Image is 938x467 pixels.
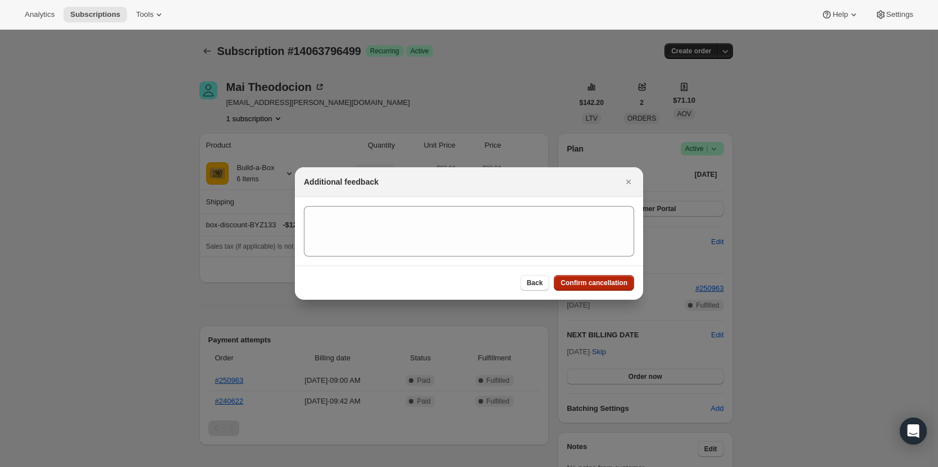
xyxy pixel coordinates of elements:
button: Close [621,174,636,190]
span: Confirm cancellation [561,278,627,287]
button: Confirm cancellation [554,275,634,291]
div: Open Intercom Messenger [900,418,927,445]
button: Tools [129,7,171,22]
span: Back [527,278,543,287]
button: Analytics [18,7,61,22]
span: Tools [136,10,153,19]
span: Settings [886,10,913,19]
button: Back [520,275,550,291]
span: Help [832,10,848,19]
span: Subscriptions [70,10,120,19]
h2: Additional feedback [304,176,379,187]
button: Subscriptions [63,7,127,22]
span: Analytics [25,10,54,19]
button: Settings [868,7,920,22]
button: Help [814,7,866,22]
